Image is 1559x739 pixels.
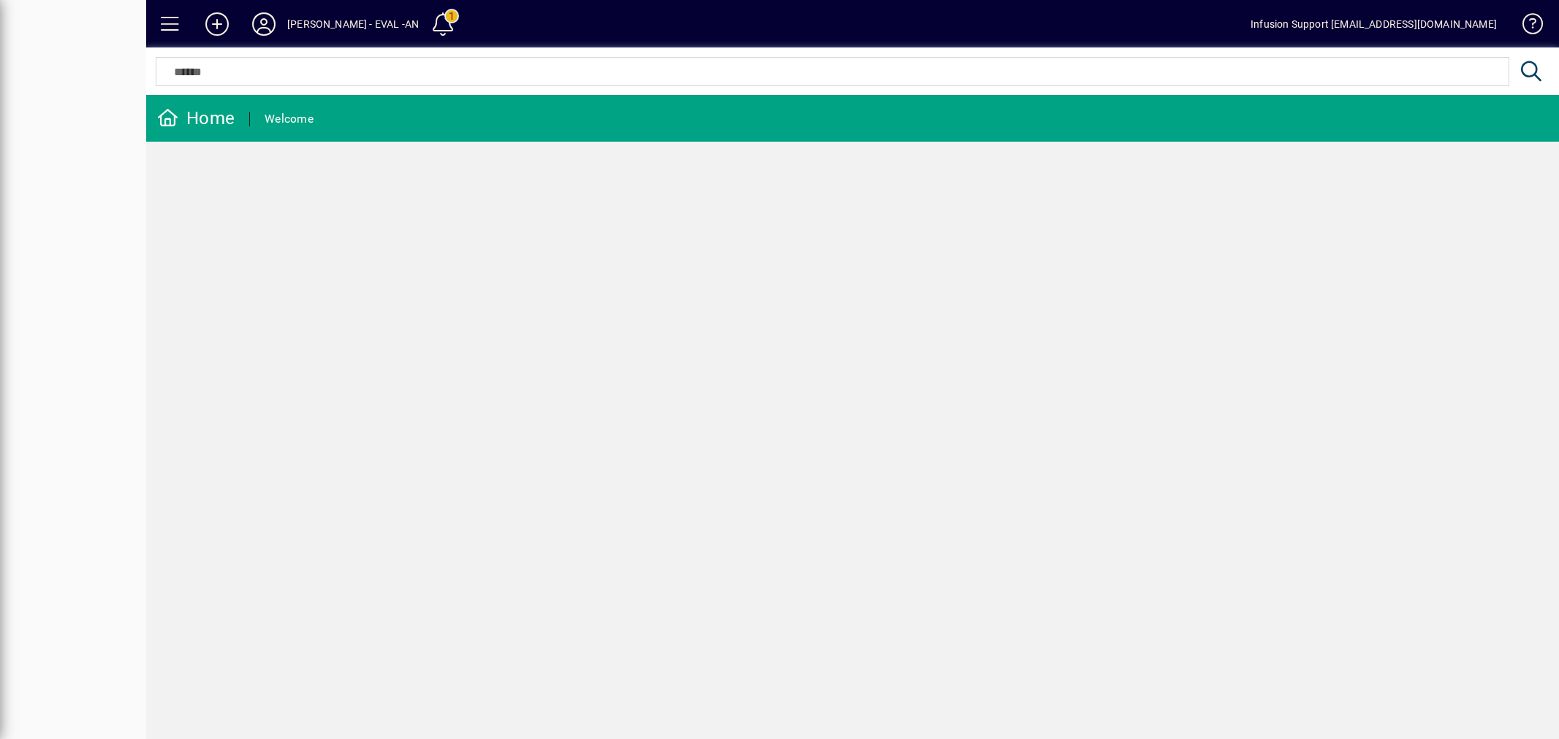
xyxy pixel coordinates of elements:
button: Profile [240,11,287,37]
div: Home [157,107,235,130]
a: Knowledge Base [1511,3,1541,50]
div: Infusion Support [EMAIL_ADDRESS][DOMAIN_NAME] [1251,12,1497,36]
div: [PERSON_NAME] - EVAL -AN [287,12,419,36]
div: Welcome [265,107,314,131]
button: Add [194,11,240,37]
